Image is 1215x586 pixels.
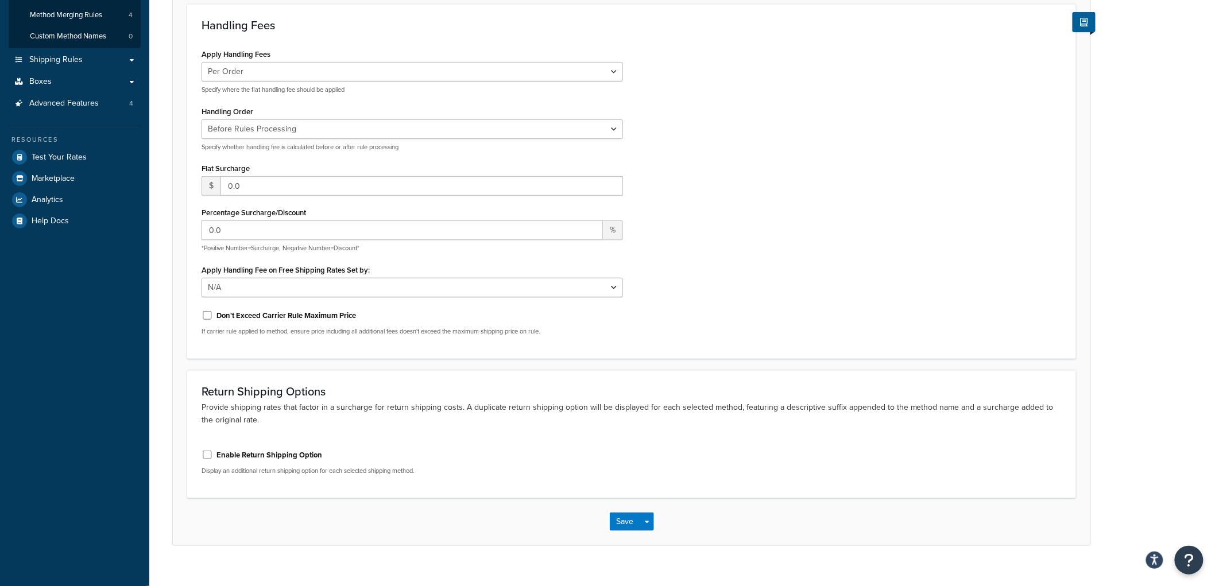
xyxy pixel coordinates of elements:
[30,10,102,20] span: Method Merging Rules
[202,86,623,94] p: Specify where the flat handling fee should be applied
[202,327,623,336] p: If carrier rule applied to method, ensure price including all additional fees doesn't exceed the ...
[202,244,623,253] p: *Positive Number=Surcharge, Negative Number=Discount*
[9,93,141,114] li: Advanced Features
[9,93,141,114] a: Advanced Features4
[202,107,253,116] label: Handling Order
[9,5,141,26] li: Method Merging Rules
[9,168,141,189] a: Marketplace
[129,99,133,108] span: 4
[202,19,1062,32] h3: Handling Fees
[129,32,133,41] span: 0
[610,513,641,531] button: Save
[32,216,69,226] span: Help Docs
[9,71,141,92] a: Boxes
[9,26,141,47] li: Custom Method Names
[29,77,52,87] span: Boxes
[9,147,141,168] a: Test Your Rates
[202,467,623,475] p: Display an additional return shipping option for each selected shipping method.
[202,401,1062,426] p: Provide shipping rates that factor in a surcharge for return shipping costs. A duplicate return s...
[9,135,141,145] div: Resources
[9,5,141,26] a: Method Merging Rules4
[202,50,270,59] label: Apply Handling Fees
[1073,12,1096,32] button: Show Help Docs
[202,176,220,196] span: $
[9,49,141,71] a: Shipping Rules
[32,195,63,205] span: Analytics
[29,99,99,108] span: Advanced Features
[129,10,133,20] span: 4
[32,153,87,162] span: Test Your Rates
[29,55,83,65] span: Shipping Rules
[202,164,250,173] label: Flat Surcharge
[9,211,141,231] a: Help Docs
[202,143,623,152] p: Specify whether handling fee is calculated before or after rule processing
[202,208,306,217] label: Percentage Surcharge/Discount
[216,311,356,321] label: Don't Exceed Carrier Rule Maximum Price
[9,26,141,47] a: Custom Method Names0
[603,220,623,240] span: %
[9,189,141,210] a: Analytics
[202,385,1062,398] h3: Return Shipping Options
[216,450,322,460] label: Enable Return Shipping Option
[32,174,75,184] span: Marketplace
[202,266,370,274] label: Apply Handling Fee on Free Shipping Rates Set by:
[30,32,106,41] span: Custom Method Names
[1175,546,1204,575] button: Open Resource Center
